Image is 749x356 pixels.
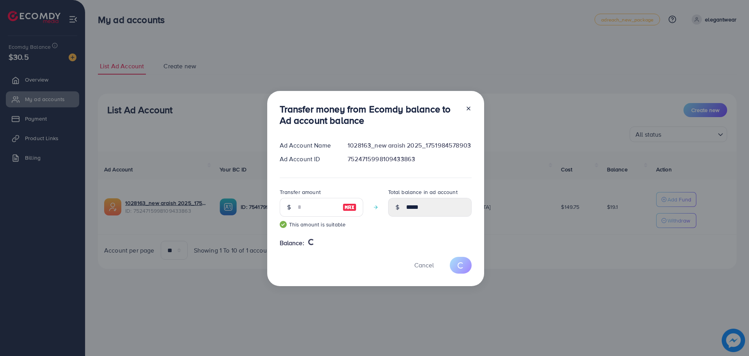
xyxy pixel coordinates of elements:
[280,221,287,228] img: guide
[414,261,434,269] span: Cancel
[280,103,459,126] h3: Transfer money from Ecomdy balance to Ad account balance
[280,221,363,228] small: This amount is suitable
[273,141,342,150] div: Ad Account Name
[405,257,444,274] button: Cancel
[343,203,357,212] img: image
[273,155,342,164] div: Ad Account ID
[388,188,458,196] label: Total balance in ad account
[280,188,321,196] label: Transfer amount
[341,155,477,164] div: 7524715998109433863
[341,141,477,150] div: 1028163_new araish 2025_1751984578903
[280,239,304,247] span: Balance:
